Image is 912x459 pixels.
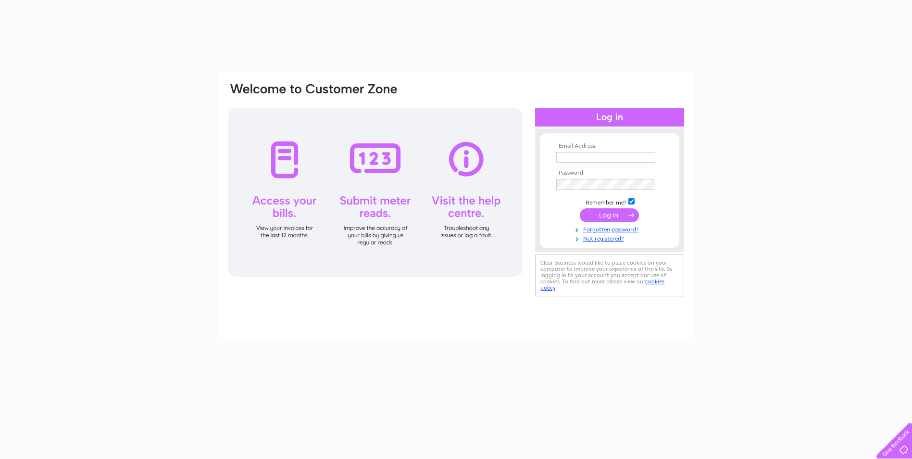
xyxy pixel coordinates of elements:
[540,278,664,291] a: cookies policy
[554,197,665,206] td: Remember me?
[535,255,684,296] div: Clear Business would like to place cookies on your computer to improve your experience of the sit...
[554,170,665,177] th: Password:
[554,143,665,150] th: Email Address:
[580,208,639,222] input: Submit
[556,233,665,242] a: Not registered?
[556,224,665,233] a: Forgotten password?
